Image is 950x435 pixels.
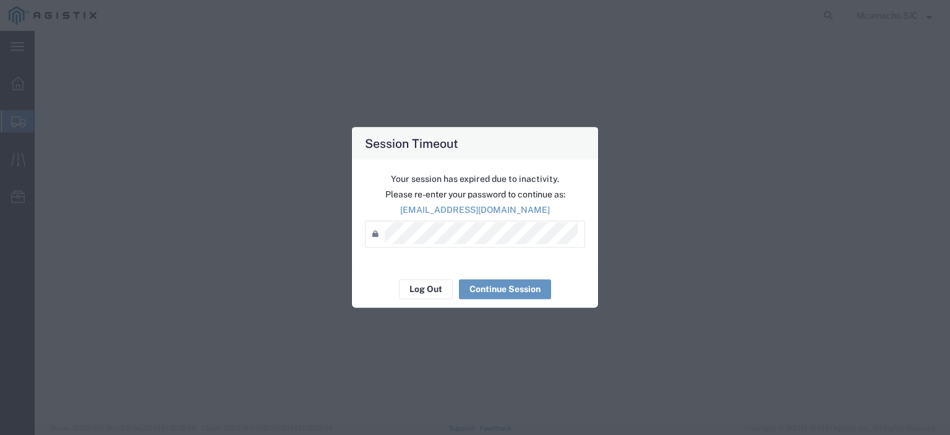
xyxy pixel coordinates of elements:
button: Continue Session [459,279,551,299]
h4: Session Timeout [365,134,458,152]
button: Log Out [399,279,453,299]
p: [EMAIL_ADDRESS][DOMAIN_NAME] [365,203,585,216]
p: Your session has expired due to inactivity. [365,172,585,185]
p: Please re-enter your password to continue as: [365,187,585,200]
